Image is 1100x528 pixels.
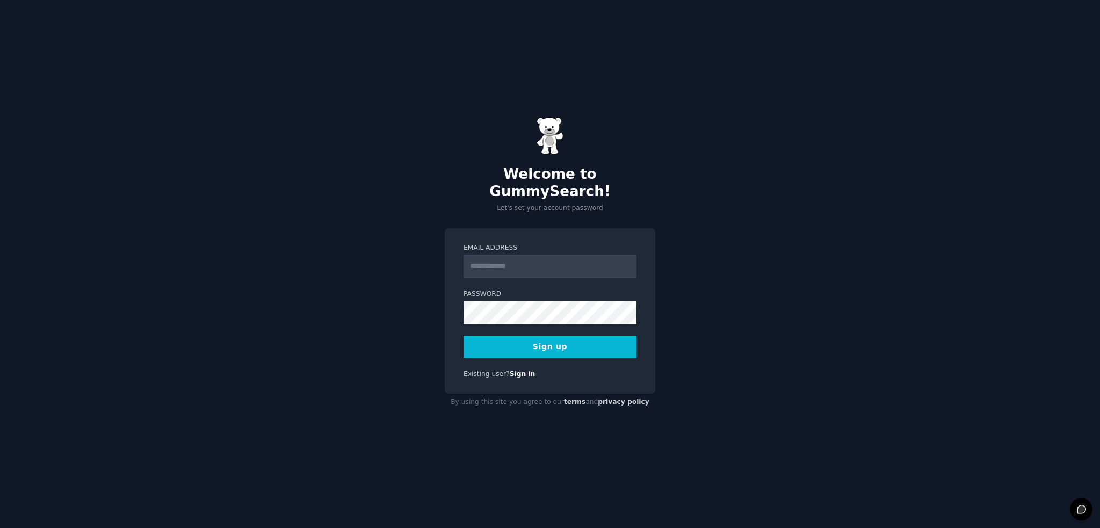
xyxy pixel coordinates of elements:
[564,398,585,406] a: terms
[445,394,655,411] div: By using this site you agree to our and
[537,117,563,155] img: Gummy Bear
[445,204,655,213] p: Let's set your account password
[464,243,636,253] label: Email Address
[464,336,636,358] button: Sign up
[445,166,655,200] h2: Welcome to GummySearch!
[598,398,649,406] a: privacy policy
[464,370,510,378] span: Existing user?
[510,370,535,378] a: Sign in
[464,290,636,299] label: Password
